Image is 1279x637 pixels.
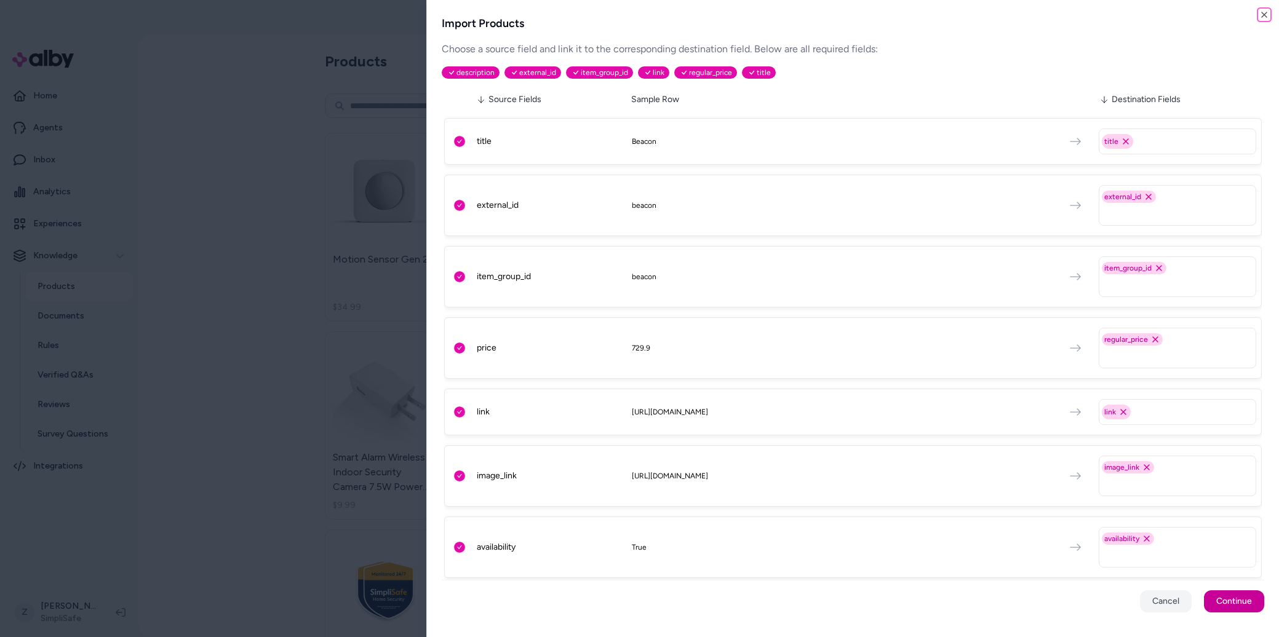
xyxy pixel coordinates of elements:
span: link [638,66,669,79]
div: title [477,135,624,148]
button: Continue [1204,590,1264,612]
button: Cancel [1140,590,1192,612]
div: 729.9 [632,343,1052,353]
button: Remove item_group_id option [1154,263,1164,273]
span: item_group_id [1104,263,1152,273]
span: title [742,66,776,79]
span: external_id [1104,192,1141,202]
h2: Import Products [442,15,1264,32]
span: regular_price [674,66,737,79]
span: title [1104,136,1118,146]
button: Remove title option [1121,136,1131,146]
div: True [632,542,1052,552]
div: availability [477,541,624,553]
span: link [1104,407,1116,417]
span: image_link [1104,462,1139,472]
div: external_id [477,199,624,212]
span: external_id [504,66,561,79]
div: image_link [477,470,624,482]
div: link [477,406,624,418]
div: beacon [632,200,1052,210]
div: Sample Row [631,93,1092,106]
div: Destination Fields [1099,93,1257,106]
div: item_group_id [477,271,624,283]
button: Remove link option [1118,407,1128,417]
button: Remove image_link option [1142,462,1152,472]
div: [URL][DOMAIN_NAME] [632,407,1052,417]
button: Remove regular_price option [1150,334,1160,344]
span: regular_price [1104,334,1148,344]
button: Remove external_id option [1144,192,1153,202]
span: item_group_id [566,66,633,79]
div: price [477,342,624,354]
span: availability [1104,534,1139,544]
p: Choose a source field and link it to the corresponding destination field. Below are all required ... [442,42,1264,57]
button: Remove availability option [1142,534,1152,544]
div: Source Fields [476,93,624,106]
div: beacon [632,272,1052,282]
div: [URL][DOMAIN_NAME] [632,471,1052,481]
div: Beacon [632,136,1052,146]
span: description [442,66,500,79]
